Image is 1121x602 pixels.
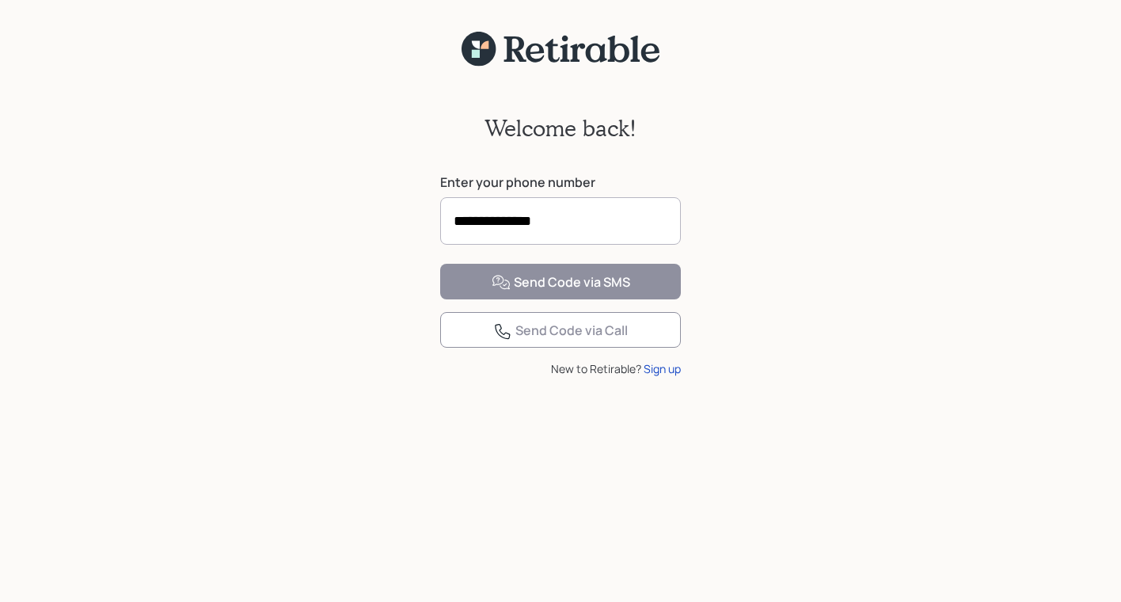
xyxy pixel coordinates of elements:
[484,115,636,142] h2: Welcome back!
[493,322,628,341] div: Send Code via Call
[440,264,681,299] button: Send Code via SMS
[440,312,681,348] button: Send Code via Call
[644,360,681,377] div: Sign up
[492,273,630,292] div: Send Code via SMS
[440,173,681,191] label: Enter your phone number
[440,360,681,377] div: New to Retirable?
